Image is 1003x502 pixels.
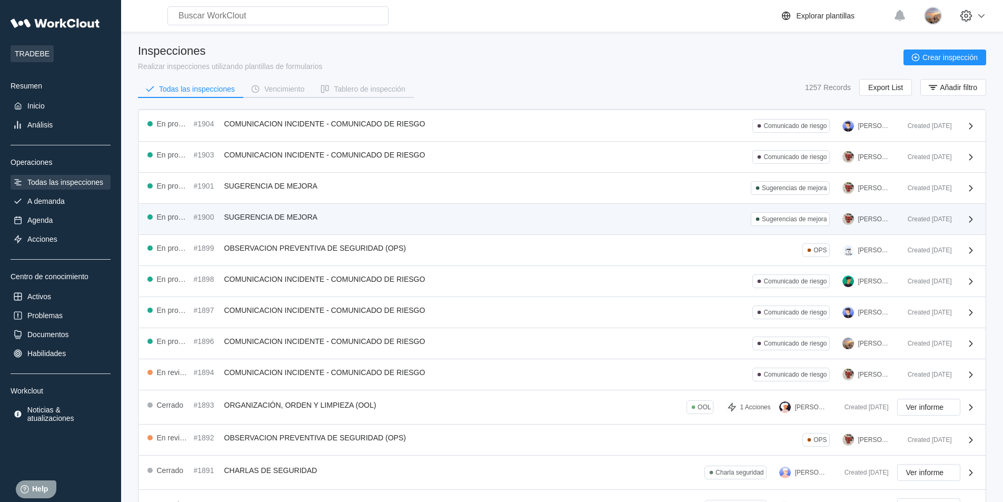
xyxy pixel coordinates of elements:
button: Ver informe [897,464,960,481]
img: user-3.png [779,467,791,478]
div: Charla seguridad [716,469,763,476]
div: [PERSON_NAME] [858,184,891,192]
span: CHARLAS DE SEGURIDAD [224,466,317,475]
a: En progreso#1897COMUNICACION INCIDENTE - COMUNICADO DE RIESGOComunicado de riesgo[PERSON_NAME]Cre... [139,297,986,328]
div: Created [DATE] [899,371,952,378]
div: Comunicado de riesgo [763,340,827,347]
div: Created [DATE] [899,215,952,223]
button: Vencimiento [243,81,313,97]
div: [PERSON_NAME] [858,122,891,130]
span: COMUNICACION INCIDENTE - COMUNICADO DE RIESGO [224,120,425,128]
div: Acciones [27,235,57,243]
div: [PERSON_NAME] [858,153,891,161]
div: Inspecciones [138,44,322,58]
div: #1897 [194,306,220,314]
div: Comunicado de riesgo [763,309,827,316]
span: Ver informe [906,403,944,411]
button: Export List [859,79,912,96]
div: En progreso [157,213,190,221]
div: #1898 [194,275,220,283]
a: En progreso#1900SUGERENCIA DE MEJORASugerencias de mejora[PERSON_NAME]Created [DATE] [139,204,986,235]
div: Comunicado de riesgo [763,122,827,130]
div: #1894 [194,368,220,377]
div: Activos [27,292,51,301]
a: En revisión#1894COMUNICACION INCIDENTE - COMUNICADO DE RIESGOComunicado de riesgo[PERSON_NAME]Cre... [139,359,986,390]
div: Cerrado [157,466,184,475]
img: 0f68b16a-55cd-4221-bebc-412466ceb291.jpg [842,338,854,349]
div: Análisis [27,121,53,129]
div: En progreso [157,120,190,128]
div: Comunicado de riesgo [763,153,827,161]
a: Activos [11,289,111,304]
span: COMUNICACION INCIDENTE - COMUNICADO DE RIESGO [224,306,425,314]
button: Todas las inspecciones [138,81,243,97]
img: 1649784479546.jpg [842,151,854,163]
div: Explorar plantillas [797,12,855,20]
div: Todas las inspecciones [27,178,103,186]
span: Ver informe [906,469,944,476]
img: user.png [842,275,854,287]
div: En progreso [157,306,190,314]
a: Agenda [11,213,111,228]
div: Created [DATE] [899,278,952,285]
a: Noticias & atualizaciones [11,403,111,425]
div: En progreso [157,151,190,159]
a: En progreso#1899OBSERVACION PREVENTIVA DE SEGURIDAD (OPS)OPS[PERSON_NAME]Created [DATE] [139,235,986,266]
div: [PERSON_NAME] [858,436,891,444]
img: 1649784479546.jpg [842,182,854,194]
div: [PERSON_NAME] [858,309,891,316]
span: Crear inspección [922,54,978,61]
div: Created [DATE] [836,469,889,476]
img: 1649784479546.jpg [842,369,854,380]
a: En progreso#1901SUGERENCIA DE MEJORASugerencias de mejora[PERSON_NAME]Created [DATE] [139,173,986,204]
div: [PERSON_NAME] DE LOS [PERSON_NAME] [858,278,891,285]
div: [PERSON_NAME] [858,340,891,347]
div: Created [DATE] [899,247,952,254]
div: En progreso [157,275,190,283]
a: Documentos [11,327,111,342]
div: Vencimiento [264,85,304,93]
img: user-4.png [779,401,791,413]
div: En progreso [157,337,190,346]
div: Tablero de inspección [334,85,405,93]
span: SUGERENCIA DE MEJORA [224,213,317,221]
div: #1904 [194,120,220,128]
a: Cerrado#1891CHARLAS DE SEGURIDADCharla seguridad[PERSON_NAME]Created [DATE]Ver informe [139,456,986,490]
div: Created [DATE] [899,436,952,444]
div: [PERSON_NAME] [795,469,828,476]
span: OBSERVACION PREVENTIVA DE SEGURIDAD (OPS) [224,434,406,442]
span: COMUNICACION INCIDENTE - COMUNICADO DE RIESGO [224,151,425,159]
div: Realizar inspecciones utilizando plantillas de formularios [138,62,322,71]
button: Crear inspección [903,50,986,65]
div: Created [DATE] [899,153,952,161]
div: Todas las inspecciones [159,85,235,93]
a: En progreso#1898COMUNICACION INCIDENTE - COMUNICADO DE RIESGOComunicado de riesgo[PERSON_NAME] DE... [139,266,986,297]
div: Centro de conocimiento [11,272,111,281]
img: 1649784479546.jpg [842,213,854,225]
div: #1892 [194,434,220,442]
img: user-5.png [842,120,854,132]
div: Resumen [11,82,111,90]
div: OPS [813,247,827,254]
a: Explorar plantillas [780,9,889,22]
div: OPS [813,436,827,444]
div: [PERSON_NAME] [858,215,891,223]
a: Cerrado#1893ORGANIZACIÓN, ORDEN Y LIMPIEZA (OOL)OOL1 Acciones[PERSON_NAME]Created [DATE]Ver informe [139,390,986,425]
div: #1896 [194,337,220,346]
a: Acciones [11,232,111,247]
a: Análisis [11,117,111,132]
div: #1903 [194,151,220,159]
img: 0f68b16a-55cd-4221-bebc-412466ceb291.jpg [924,7,942,25]
img: 1649784479546.jpg [842,434,854,446]
a: Inicio [11,99,111,113]
button: Ver informe [897,399,960,416]
div: Operaciones [11,158,111,166]
div: Sugerencias de mejora [762,215,827,223]
div: Agenda [27,216,53,224]
div: Created [DATE] [899,122,952,130]
span: ORGANIZACIÓN, ORDEN Y LIMPIEZA (OOL) [224,401,376,409]
a: Todas las inspecciones [11,175,111,190]
div: Created [DATE] [899,340,952,347]
img: clout-01.png [842,244,854,256]
div: 1 Acciones [740,403,770,411]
